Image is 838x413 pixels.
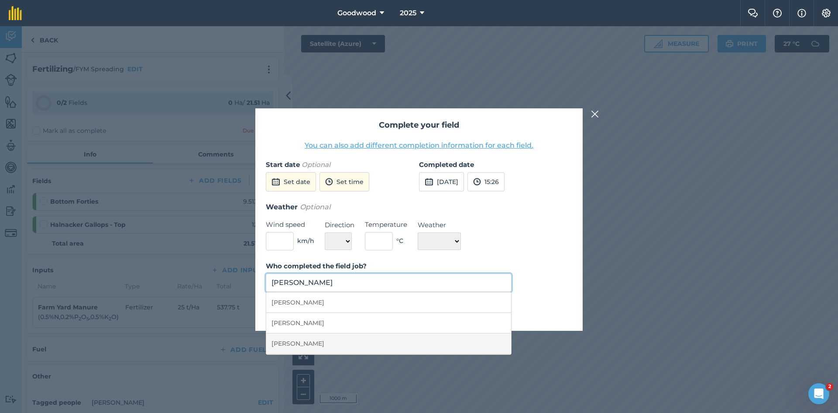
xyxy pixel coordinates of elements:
li: [PERSON_NAME] [266,313,511,333]
img: svg+xml;base64,PD94bWwgdmVyc2lvbj0iMS4wIiBlbmNvZGluZz0idXRmLTgiPz4KPCEtLSBHZW5lcmF0b3I6IEFkb2JlIE... [325,177,333,187]
strong: Completed date [419,160,474,169]
em: Optional [300,203,330,211]
span: 2 [826,383,833,390]
label: Weather [418,220,461,230]
li: [PERSON_NAME] [266,292,511,313]
strong: Who completed the field job? [266,262,367,270]
button: [DATE] [419,172,464,191]
span: km/h [297,236,314,246]
strong: Start date [266,160,300,169]
label: Direction [325,220,354,230]
label: Temperature [365,219,407,230]
img: A cog icon [821,9,831,17]
img: svg+xml;base64,PHN2ZyB4bWxucz0iaHR0cDovL3d3dy53My5vcmcvMjAwMC9zdmciIHdpZHRoPSIxNyIgaGVpZ2h0PSIxNy... [797,8,806,18]
iframe: Intercom live chat [808,383,829,404]
button: Set time [319,172,369,191]
button: 15:26 [467,172,505,191]
button: You can also add different completion information for each field. [305,140,533,151]
h3: Weather [266,201,572,213]
img: svg+xml;base64,PD94bWwgdmVyc2lvbj0iMS4wIiBlbmNvZGluZz0idXRmLTgiPz4KPCEtLSBHZW5lcmF0b3I6IEFkb2JlIE... [425,177,433,187]
span: Goodwood [337,8,376,18]
span: ° C [396,236,403,246]
h2: Complete your field [266,119,572,132]
button: Set date [266,172,316,191]
img: fieldmargin Logo [9,6,22,20]
img: A question mark icon [772,9,783,17]
label: Wind speed [266,219,314,230]
img: svg+xml;base64,PD94bWwgdmVyc2lvbj0iMS4wIiBlbmNvZGluZz0idXRmLTgiPz4KPCEtLSBHZW5lcmF0b3I6IEFkb2JlIE... [271,177,280,187]
em: Optional [302,160,330,169]
img: svg+xml;base64,PD94bWwgdmVyc2lvbj0iMS4wIiBlbmNvZGluZz0idXRmLTgiPz4KPCEtLSBHZW5lcmF0b3I6IEFkb2JlIE... [473,177,481,187]
span: 2025 [400,8,416,18]
img: svg+xml;base64,PHN2ZyB4bWxucz0iaHR0cDovL3d3dy53My5vcmcvMjAwMC9zdmciIHdpZHRoPSIyMiIgaGVpZ2h0PSIzMC... [591,109,599,119]
img: Two speech bubbles overlapping with the left bubble in the forefront [748,9,758,17]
